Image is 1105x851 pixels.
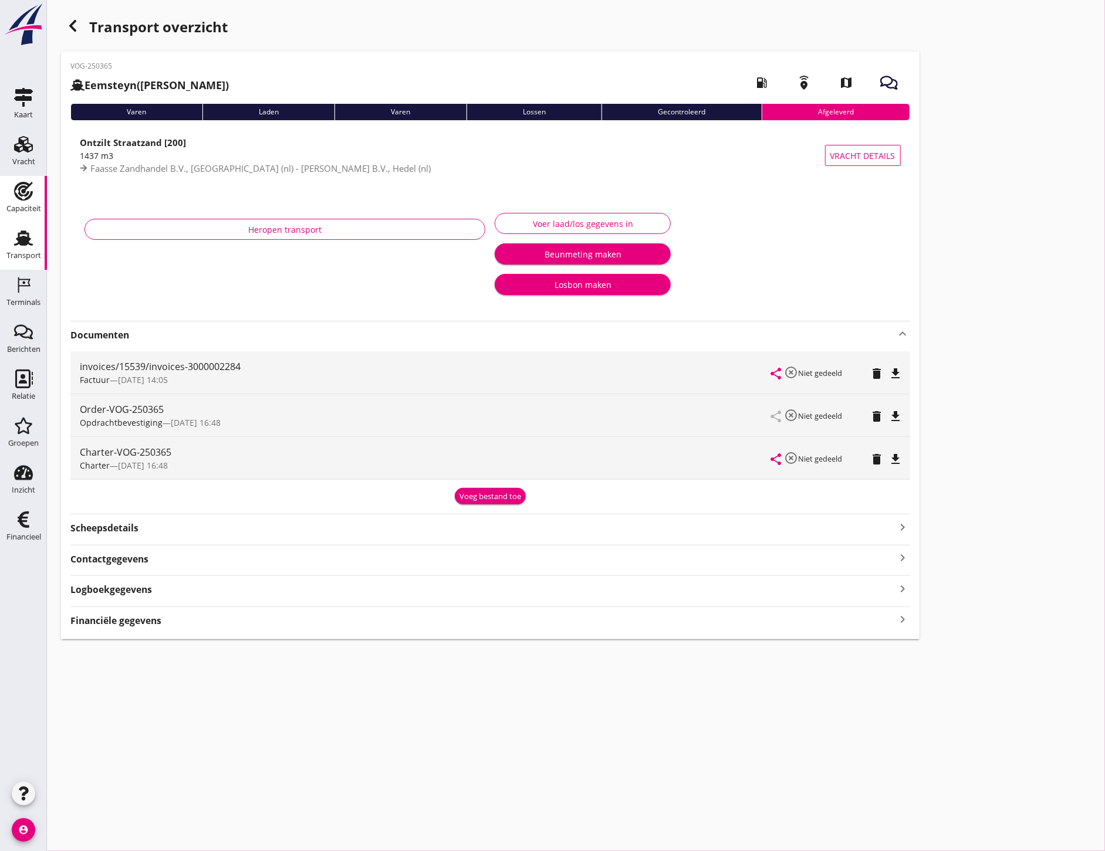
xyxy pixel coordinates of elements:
[495,274,671,295] button: Losbon maken
[870,409,884,423] i: delete
[785,365,799,379] i: highlight_off
[889,452,903,466] i: file_download
[80,150,825,162] div: 1437 m3
[785,451,799,465] i: highlight_off
[830,150,896,162] span: Vracht details
[495,243,671,265] button: Beunmeting maken
[80,360,772,374] div: invoices/15539/invoices-3000002284
[896,327,910,341] i: keyboard_arrow_up
[334,104,467,120] div: Varen
[70,583,152,596] strong: Logboekgegevens
[70,77,229,93] h2: ([PERSON_NAME])
[830,66,863,99] i: map
[12,158,35,165] div: Vracht
[70,130,910,181] a: Ontzilt Straatzand [200]1437 m3Faasse Zandhandel B.V., [GEOGRAPHIC_DATA] (nl) - [PERSON_NAME] B.V...
[94,223,475,236] div: Heropen transport
[799,453,843,464] small: Niet gedeeld
[799,411,843,421] small: Niet gedeeld
[889,367,903,381] i: file_download
[80,417,163,428] span: Opdrachtbevestiging
[7,345,40,353] div: Berichten
[896,519,910,535] i: keyboard_arrow_right
[70,61,229,72] p: VOG-250365
[467,104,602,120] div: Lossen
[80,402,772,416] div: Order-VOG-250365
[70,328,896,342] strong: Documenten
[85,219,485,240] button: Heropen transport
[825,145,901,166] button: Vracht details
[8,439,39,447] div: Groepen
[769,452,783,466] i: share
[769,367,783,381] i: share
[12,486,35,494] div: Inzicht
[80,374,772,386] div: —
[504,279,661,291] div: Losbon maken
[896,550,910,566] i: keyboard_arrow_right
[799,368,843,378] small: Niet gedeeld
[171,417,221,428] span: [DATE] 16:48
[785,408,799,422] i: highlight_off
[80,137,186,148] strong: Ontzilt Straatzand [200]
[85,78,137,92] strong: Eemsteyn
[12,818,35,842] i: account_circle
[80,445,772,459] div: Charter-VOG-250365
[504,248,661,260] div: Beunmeting maken
[70,552,148,566] strong: Contactgegevens
[202,104,335,120] div: Laden
[495,213,671,234] button: Voer laad/los gegevens in
[2,3,45,46] img: logo-small.a267ee39.svg
[746,66,779,99] i: local_gas_station
[459,491,521,503] div: Voeg bestand toe
[6,533,41,541] div: Financieel
[80,374,110,385] span: Factuur
[6,299,40,306] div: Terminals
[762,104,910,120] div: Afgeleverd
[505,218,661,230] div: Voer laad/los gegevens in
[870,452,884,466] i: delete
[602,104,762,120] div: Gecontroleerd
[455,488,526,504] button: Voeg bestand toe
[14,111,33,118] div: Kaart
[870,367,884,381] i: delete
[896,612,910,628] i: keyboard_arrow_right
[12,392,35,400] div: Relatie
[118,460,168,471] span: [DATE] 16:48
[70,104,202,120] div: Varen
[118,374,168,385] span: [DATE] 14:05
[80,460,110,471] span: Charter
[80,416,772,429] div: —
[6,252,41,259] div: Transport
[90,162,431,174] span: Faasse Zandhandel B.V., [GEOGRAPHIC_DATA] (nl) - [PERSON_NAME] B.V., Hedel (nl)
[889,409,903,423] i: file_download
[896,581,910,596] i: keyboard_arrow_right
[788,66,821,99] i: emergency_share
[70,521,138,535] strong: Scheepsdetails
[80,459,772,472] div: —
[6,205,41,212] div: Capaciteit
[61,14,920,42] div: Transport overzicht
[70,614,161,628] strong: Financiële gegevens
